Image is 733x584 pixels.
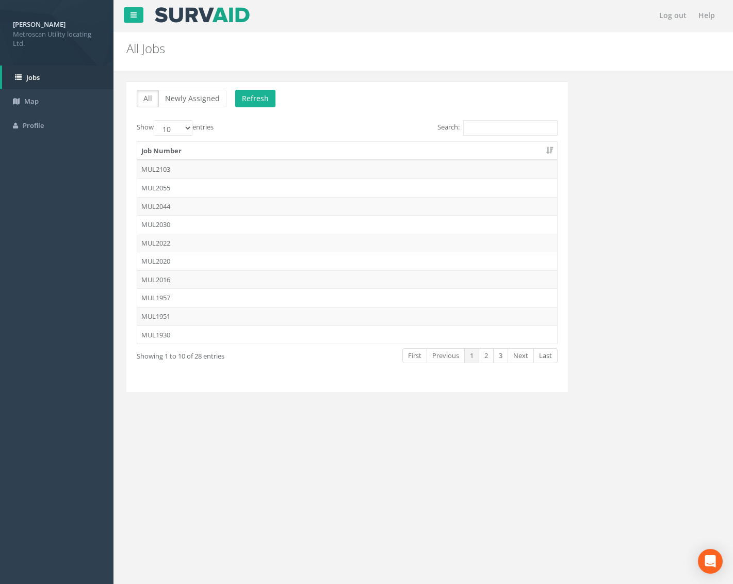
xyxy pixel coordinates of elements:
[23,121,44,130] span: Profile
[137,90,159,107] button: All
[137,160,557,179] td: MUL2103
[235,90,275,107] button: Refresh
[437,120,558,136] label: Search:
[26,73,40,82] span: Jobs
[137,234,557,252] td: MUL2022
[479,348,494,363] a: 2
[137,142,557,160] th: Job Number: activate to sort column ascending
[698,549,723,574] div: Open Intercom Messenger
[464,348,479,363] a: 1
[533,348,558,363] a: Last
[137,252,557,270] td: MUL2020
[2,66,113,90] a: Jobs
[137,120,214,136] label: Show entries
[402,348,427,363] a: First
[13,29,101,48] span: Metroscan Utility locating Ltd.
[137,307,557,326] td: MUL1951
[508,348,534,363] a: Next
[427,348,465,363] a: Previous
[137,215,557,234] td: MUL2030
[137,288,557,307] td: MUL1957
[126,42,618,55] h2: All Jobs
[137,179,557,197] td: MUL2055
[158,90,226,107] button: Newly Assigned
[13,20,66,29] strong: [PERSON_NAME]
[137,326,557,344] td: MUL1930
[493,348,508,363] a: 3
[154,120,192,136] select: Showentries
[24,96,39,106] span: Map
[463,120,558,136] input: Search:
[137,197,557,216] td: MUL2044
[13,17,101,48] a: [PERSON_NAME] Metroscan Utility locating Ltd.
[137,347,303,361] div: Showing 1 to 10 of 28 entries
[137,270,557,289] td: MUL2016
